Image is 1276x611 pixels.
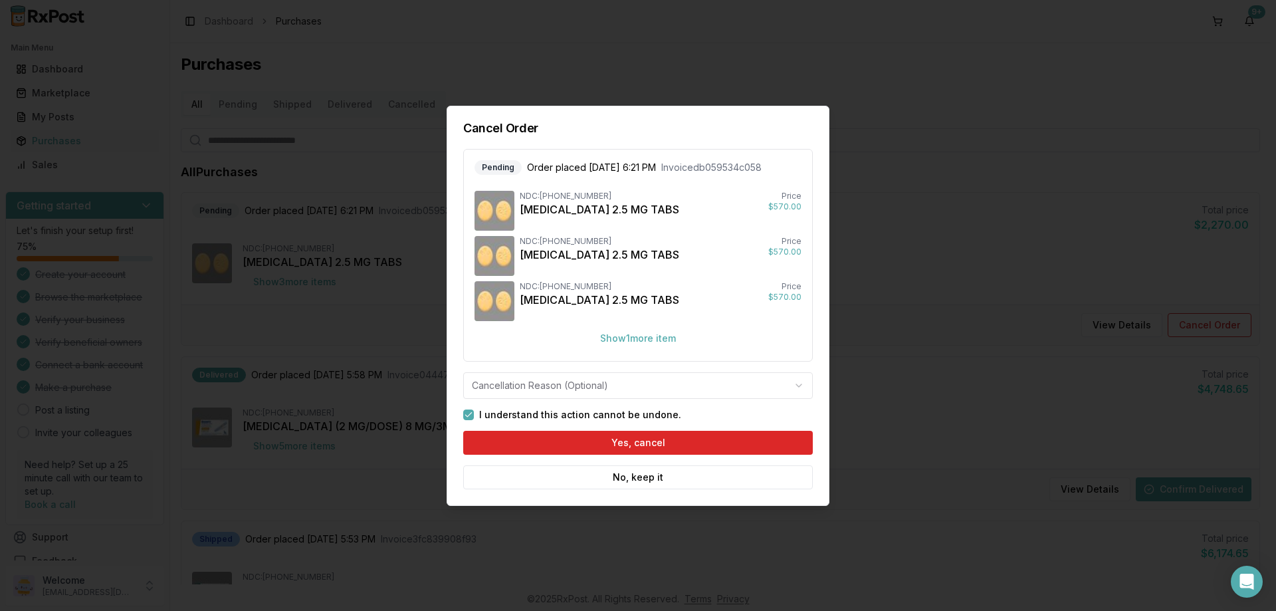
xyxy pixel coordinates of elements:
[520,281,679,292] div: NDC: [PHONE_NUMBER]
[463,465,813,489] button: No, keep it
[768,247,801,257] div: $570.00
[520,236,679,247] div: NDC: [PHONE_NUMBER]
[475,236,514,276] img: Eliquis 2.5 MG TABS
[475,191,514,231] img: Eliquis 2.5 MG TABS
[520,191,679,201] div: NDC: [PHONE_NUMBER]
[520,292,679,308] div: [MEDICAL_DATA] 2.5 MG TABS
[782,281,801,292] div: Price
[479,410,681,420] label: I understand this action cannot be undone.
[768,292,801,303] div: $570.00
[782,191,801,201] div: Price
[661,161,762,174] span: Invoice db059534c058
[782,236,801,247] div: Price
[475,281,514,321] img: Eliquis 2.5 MG TABS
[463,122,813,134] h2: Cancel Order
[768,201,801,212] div: $570.00
[520,201,679,217] div: [MEDICAL_DATA] 2.5 MG TABS
[475,326,801,350] button: Show1more item
[527,161,656,174] span: Order placed [DATE] 6:21 PM
[463,431,813,455] button: Yes, cancel
[475,160,522,175] div: Pending
[520,247,679,263] div: [MEDICAL_DATA] 2.5 MG TABS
